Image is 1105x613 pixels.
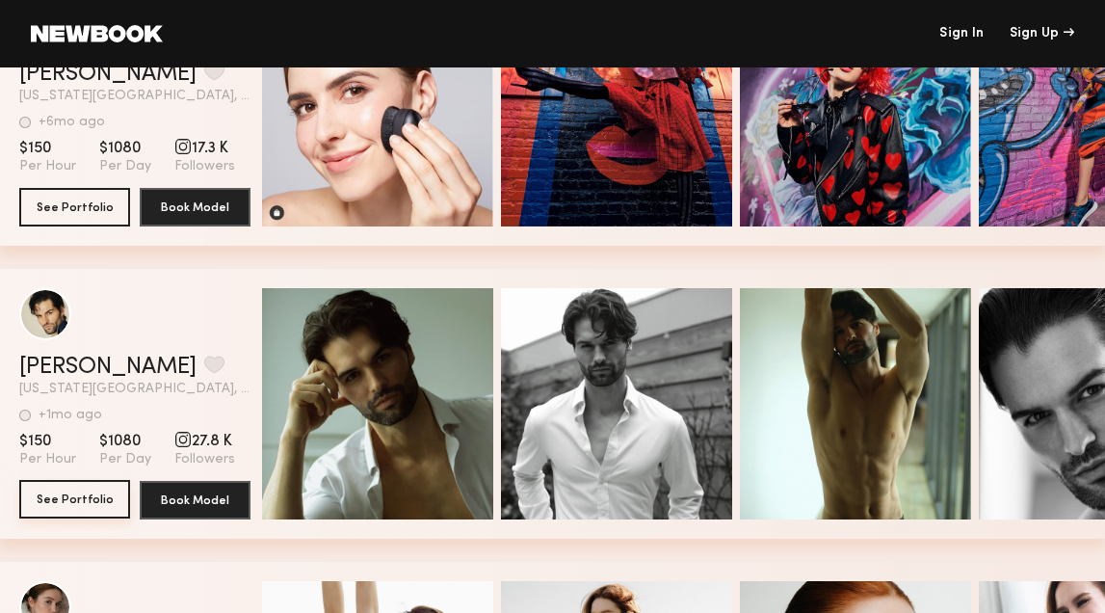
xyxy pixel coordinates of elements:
[1010,27,1074,40] div: Sign Up
[19,481,130,520] a: See Portfolio
[99,432,151,451] span: $1080
[19,158,76,175] span: Per Hour
[939,27,984,40] a: Sign In
[174,139,235,158] span: 17.3 K
[19,356,197,379] a: [PERSON_NAME]
[19,90,250,103] span: [US_STATE][GEOGRAPHIC_DATA], [GEOGRAPHIC_DATA]
[174,451,235,468] span: Followers
[99,451,151,468] span: Per Day
[19,432,76,451] span: $150
[39,409,102,422] div: +1mo ago
[19,63,197,86] a: [PERSON_NAME]
[19,188,130,227] button: See Portfolio
[99,158,151,175] span: Per Day
[99,139,151,158] span: $1080
[19,480,130,519] button: See Portfolio
[19,383,250,396] span: [US_STATE][GEOGRAPHIC_DATA], [GEOGRAPHIC_DATA]
[140,188,250,227] button: Book Model
[174,158,235,175] span: Followers
[39,116,105,129] div: +6mo ago
[140,481,250,520] button: Book Model
[19,139,76,158] span: $150
[174,432,235,451] span: 27.8 K
[19,451,76,468] span: Per Hour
